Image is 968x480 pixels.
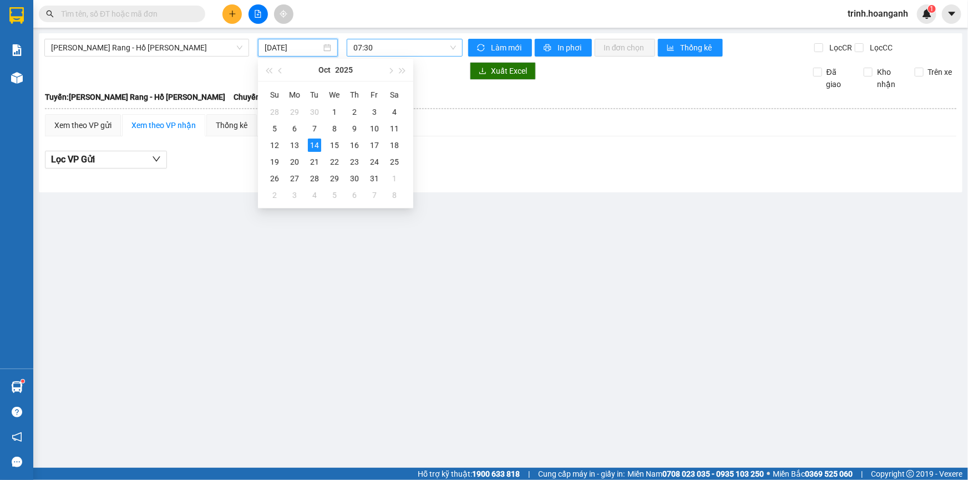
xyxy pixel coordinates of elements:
button: printerIn phơi [535,39,592,57]
span: printer [544,44,553,53]
span: sync [477,44,486,53]
td: 2025-09-30 [305,104,325,120]
div: 16 [348,139,361,152]
td: 2025-11-04 [305,187,325,203]
div: 9 [348,122,361,135]
th: Mo [285,86,305,104]
td: 2025-11-06 [344,187,364,203]
span: 07:30 [353,39,456,56]
span: search [46,10,54,18]
td: 2025-11-08 [384,187,404,203]
span: aim [280,10,287,18]
sup: 1 [21,380,24,383]
input: Tìm tên, số ĐT hoặc mã đơn [61,8,192,20]
button: syncLàm mới [468,39,532,57]
th: Tu [305,86,325,104]
td: 2025-10-13 [285,137,305,154]
div: 24 [368,155,381,168]
td: 2025-10-03 [364,104,384,120]
div: 21 [308,155,321,168]
div: 5 [328,188,341,202]
span: notification [12,432,22,442]
td: 2025-10-08 [325,120,344,137]
span: copyright [906,470,914,478]
button: aim [274,4,293,24]
span: Lọc CC [865,42,894,54]
span: Lọc VP Gửi [51,152,95,166]
span: file-add [254,10,262,18]
div: 30 [348,172,361,185]
td: 2025-10-12 [265,137,285,154]
div: 7 [308,122,321,135]
button: file-add [249,4,268,24]
span: Đã giao [822,66,855,90]
td: 2025-10-06 [285,120,305,137]
span: Hỗ trợ kỹ thuật: [418,468,520,480]
div: 30 [308,105,321,119]
div: 6 [348,188,361,202]
td: 2025-10-01 [325,104,344,120]
div: 25 [388,155,401,168]
div: 23 [348,155,361,168]
div: 19 [268,155,281,168]
td: 2025-10-29 [325,170,344,187]
th: Sa [384,86,404,104]
td: 2025-10-09 [344,120,364,137]
div: 3 [368,105,381,119]
td: 2025-11-01 [384,170,404,187]
button: downloadXuất Excel [470,62,536,80]
td: 2025-10-11 [384,120,404,137]
img: icon-new-feature [922,9,932,19]
td: 2025-10-05 [265,120,285,137]
span: | [861,468,863,480]
div: 13 [288,139,301,152]
div: 12 [268,139,281,152]
td: 2025-10-25 [384,154,404,170]
strong: 1900 633 818 [472,469,520,478]
span: Lọc CR [825,42,854,54]
div: 8 [328,122,341,135]
div: 11 [388,122,401,135]
th: Su [265,86,285,104]
div: 28 [268,105,281,119]
div: 20 [288,155,301,168]
td: 2025-10-17 [364,137,384,154]
div: 4 [388,105,401,119]
div: 22 [328,155,341,168]
strong: 0369 525 060 [805,469,853,478]
span: Miền Nam [627,468,764,480]
span: In phơi [558,42,583,54]
span: bar-chart [667,44,676,53]
div: 26 [268,172,281,185]
button: caret-down [942,4,961,24]
td: 2025-10-04 [384,104,404,120]
td: 2025-10-16 [344,137,364,154]
td: 2025-10-10 [364,120,384,137]
button: Oct [318,59,331,81]
span: Phan Rang - Hồ Chí Minh [51,39,242,56]
td: 2025-10-02 [344,104,364,120]
div: 5 [268,122,281,135]
sup: 1 [928,5,936,13]
td: 2025-10-27 [285,170,305,187]
span: Trên xe [924,66,957,78]
img: logo-vxr [9,7,24,24]
div: 29 [328,172,341,185]
span: caret-down [947,9,957,19]
div: 8 [388,188,401,202]
td: 2025-11-07 [364,187,384,203]
td: 2025-10-26 [265,170,285,187]
th: Th [344,86,364,104]
th: We [325,86,344,104]
img: warehouse-icon [11,381,23,393]
div: Thống kê [216,119,247,131]
span: ⚪️ [767,472,770,476]
td: 2025-10-19 [265,154,285,170]
img: warehouse-icon [11,72,23,84]
div: 2 [268,188,281,202]
div: 7 [368,188,381,202]
td: 2025-10-20 [285,154,305,170]
div: 1 [328,105,341,119]
div: 27 [288,172,301,185]
div: 28 [308,172,321,185]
